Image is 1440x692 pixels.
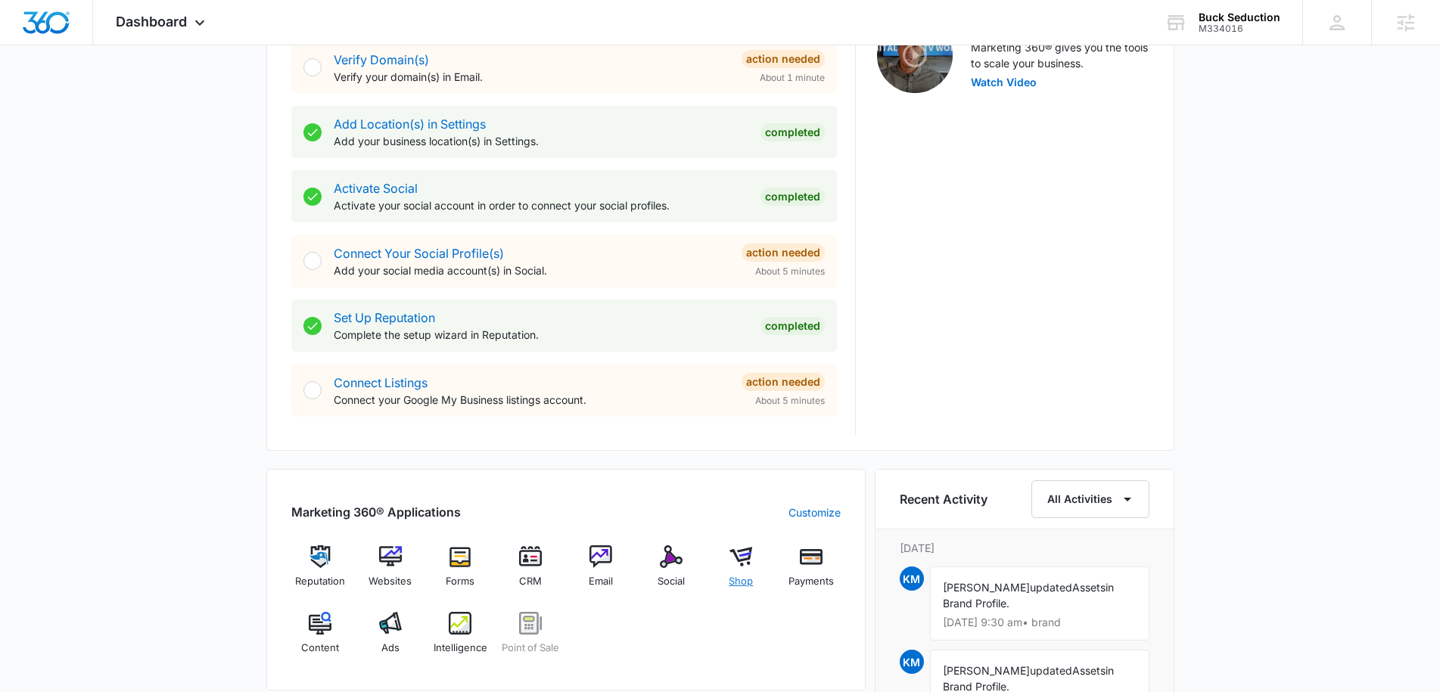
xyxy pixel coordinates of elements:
[369,574,412,589] span: Websites
[900,566,924,591] span: KM
[742,244,825,262] div: Action Needed
[742,50,825,68] div: Action Needed
[755,265,825,278] span: About 5 minutes
[334,262,729,278] p: Add your social media account(s) in Social.
[334,133,748,149] p: Add your business location(s) in Settings.
[1199,23,1280,34] div: account id
[900,540,1149,556] p: [DATE]
[334,246,504,261] a: Connect Your Social Profile(s)
[971,77,1037,88] button: Watch Video
[434,641,487,656] span: Intelligence
[291,545,350,600] a: Reputation
[788,574,834,589] span: Payments
[1030,664,1072,677] span: updated
[334,375,428,390] a: Connect Listings
[900,650,924,674] span: KM
[361,612,419,666] a: Ads
[334,310,435,325] a: Set Up Reputation
[334,197,748,213] p: Activate your social account in order to connect your social profiles.
[301,641,339,656] span: Content
[502,612,560,666] a: Point of Sale
[291,612,350,666] a: Content
[334,116,486,132] a: Add Location(s) in Settings
[712,545,770,600] a: Shop
[788,504,841,520] a: Customize
[760,317,825,335] div: Completed
[1072,581,1106,594] span: Assets
[943,617,1137,628] p: [DATE] 9:30 am • brand
[589,574,613,589] span: Email
[1072,664,1106,677] span: Assets
[502,641,559,656] span: Point of Sale
[943,581,1030,594] span: [PERSON_NAME]
[1031,480,1149,518] button: All Activities
[658,574,685,589] span: Social
[295,574,345,589] span: Reputation
[361,545,419,600] a: Websites
[334,327,748,343] p: Complete the setup wizard in Reputation.
[334,69,729,85] p: Verify your domain(s) in Email.
[334,52,429,67] a: Verify Domain(s)
[1030,581,1072,594] span: updated
[446,574,474,589] span: Forms
[334,181,418,196] a: Activate Social
[431,545,490,600] a: Forms
[755,394,825,408] span: About 5 minutes
[572,545,630,600] a: Email
[334,392,729,408] p: Connect your Google My Business listings account.
[381,641,400,656] span: Ads
[519,574,542,589] span: CRM
[900,490,987,508] h6: Recent Activity
[782,545,841,600] a: Payments
[291,503,461,521] h2: Marketing 360® Applications
[1199,11,1280,23] div: account name
[116,14,187,29] span: Dashboard
[877,17,953,93] img: Intro Video
[431,612,490,666] a: Intelligence
[943,664,1030,677] span: [PERSON_NAME]
[971,39,1149,71] p: Marketing 360® gives you the tools to scale your business.
[502,545,560,600] a: CRM
[642,545,700,600] a: Social
[742,373,825,391] div: Action Needed
[760,123,825,141] div: Completed
[729,574,753,589] span: Shop
[760,188,825,206] div: Completed
[760,71,825,85] span: About 1 minute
